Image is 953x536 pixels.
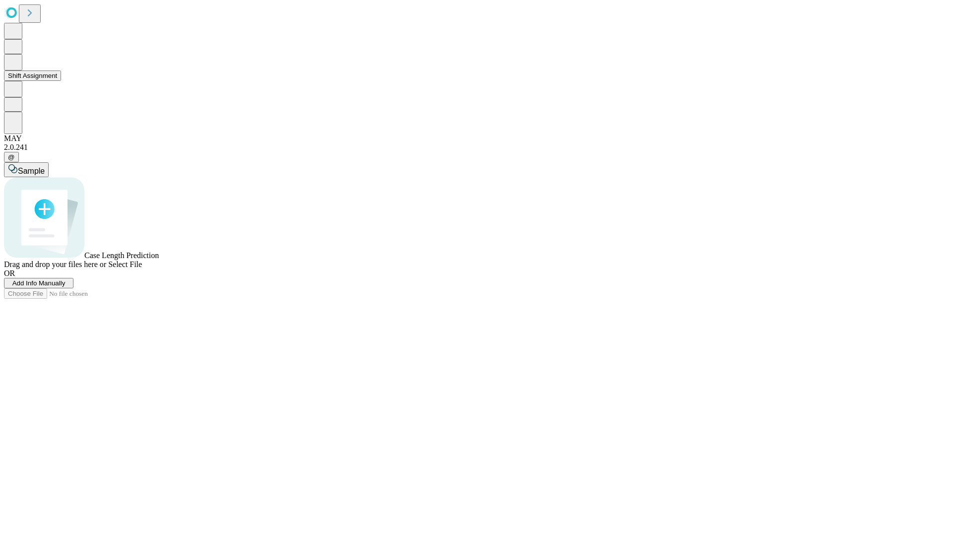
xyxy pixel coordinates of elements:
[84,251,159,260] span: Case Length Prediction
[108,260,142,268] span: Select File
[4,260,106,268] span: Drag and drop your files here or
[4,269,15,277] span: OR
[4,143,949,152] div: 2.0.241
[4,162,49,177] button: Sample
[4,134,949,143] div: MAY
[4,152,19,162] button: @
[12,279,66,287] span: Add Info Manually
[18,167,45,175] span: Sample
[8,153,15,161] span: @
[4,278,73,288] button: Add Info Manually
[4,70,61,81] button: Shift Assignment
